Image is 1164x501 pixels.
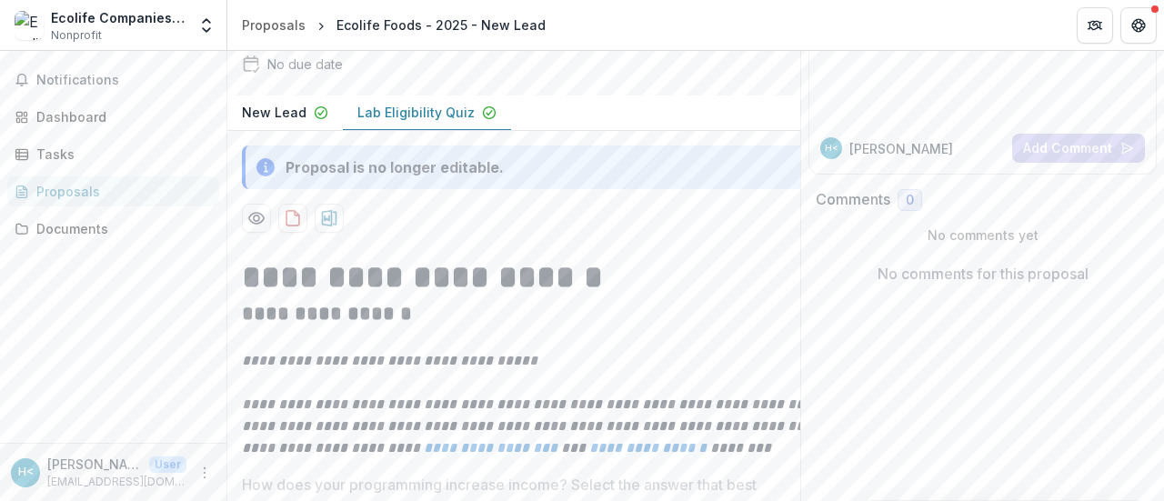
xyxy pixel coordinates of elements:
div: Proposals [242,15,306,35]
div: Documents [36,219,205,238]
p: [PERSON_NAME] [849,139,953,158]
p: New Lead [242,103,306,122]
p: [EMAIL_ADDRESS][DOMAIN_NAME] [47,474,186,490]
div: Hadijah Nantambi <hadijahns15@gmail.com> [18,466,34,478]
span: Nonprofit [51,27,102,44]
p: No comments for this proposal [878,263,1089,285]
div: Ecolife Foods - 2025 - New Lead [336,15,546,35]
a: Proposals [235,12,313,38]
button: Notifications [7,65,219,95]
button: download-proposal [315,204,344,233]
img: Ecolife Companies Ltd [15,11,44,40]
div: Proposal is no longer editable. [286,156,504,178]
div: Proposals [36,182,205,201]
a: Proposals [7,176,219,206]
span: 0 [906,193,914,208]
a: Tasks [7,139,219,169]
button: Preview 4df57cb3-925b-41fb-bc33-8c72370fd2ff-4.pdf [242,204,271,233]
a: Dashboard [7,102,219,132]
nav: breadcrumb [235,12,553,38]
a: Documents [7,214,219,244]
button: Add Comment [1012,134,1145,163]
div: Dashboard [36,107,205,126]
button: More [194,462,216,484]
button: download-proposal [278,204,307,233]
p: [PERSON_NAME] <[EMAIL_ADDRESS][DOMAIN_NAME]> [47,455,142,474]
button: Open entity switcher [194,7,219,44]
p: User [149,456,186,473]
span: Notifications [36,73,212,88]
div: Ecolife Companies Ltd [51,8,186,27]
p: Lab Eligibility Quiz [357,103,475,122]
button: Partners [1077,7,1113,44]
p: No comments yet [816,225,1149,245]
div: No due date [267,55,343,74]
div: Hadijah Nantambi <hadijahns15@gmail.com> [825,144,838,153]
h2: Comments [816,191,890,208]
div: Tasks [36,145,205,164]
button: Get Help [1120,7,1157,44]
